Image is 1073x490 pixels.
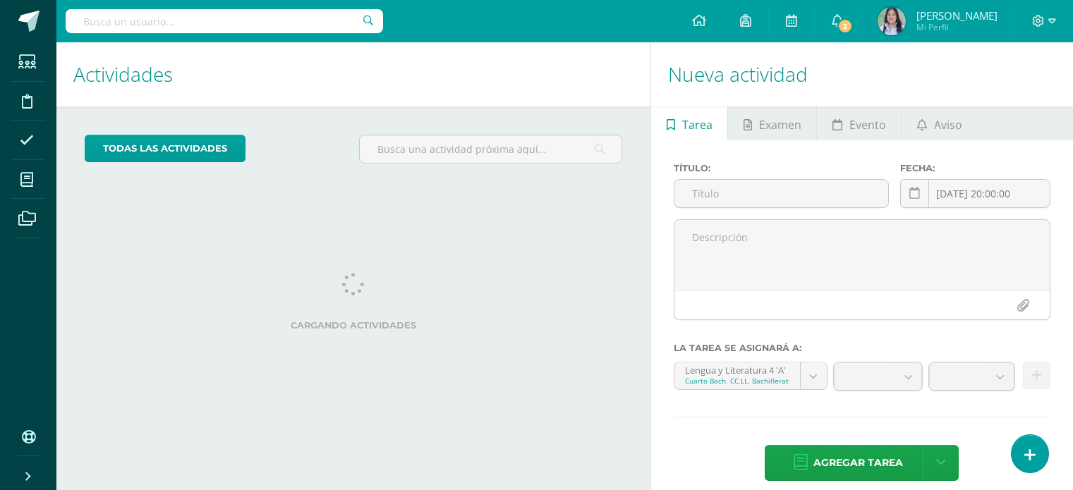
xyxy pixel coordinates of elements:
img: 70028dea0df31996d01eb23a36a0ac17.png [878,7,906,35]
a: Examen [728,106,816,140]
a: Tarea [651,106,727,140]
label: Fecha: [900,163,1050,173]
a: Evento [817,106,901,140]
h1: Actividades [73,42,634,106]
a: todas las Actividades [85,135,245,162]
input: Busca un usuario... [66,9,383,33]
h1: Nueva actividad [668,42,1056,106]
label: Título: [674,163,889,173]
span: Agregar tarea [813,446,903,480]
span: Mi Perfil [916,21,998,33]
a: Lengua y Literatura 4 'A'Cuarto Bach. CC.LL. Bachillerato [674,362,827,389]
span: 2 [837,18,853,34]
span: Evento [849,108,886,142]
a: Aviso [902,106,977,140]
input: Fecha de entrega [901,180,1050,207]
div: Lengua y Literatura 4 'A' [685,362,789,376]
input: Título [674,180,888,207]
span: Tarea [682,108,713,142]
input: Busca una actividad próxima aquí... [360,135,622,163]
span: Examen [759,108,801,142]
label: Cargando actividades [85,320,622,331]
span: [PERSON_NAME] [916,8,998,23]
div: Cuarto Bach. CC.LL. Bachillerato [685,376,789,386]
label: La tarea se asignará a: [674,343,1050,353]
span: Aviso [934,108,962,142]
